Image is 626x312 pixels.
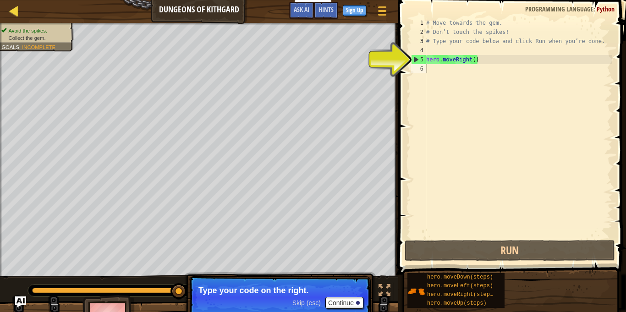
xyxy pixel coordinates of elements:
[525,5,593,13] span: Programming language
[9,35,46,41] span: Collect the gem.
[593,5,597,13] span: :
[411,27,426,37] div: 2
[371,2,394,23] button: Show game menu
[411,64,426,73] div: 6
[343,5,366,16] button: Sign Up
[19,44,22,50] span: :
[294,5,309,14] span: Ask AI
[9,27,47,33] span: Avoid the spikes.
[405,240,615,261] button: Run
[198,286,361,295] p: Type your code on the right.
[289,2,314,19] button: Ask AI
[411,18,426,27] div: 1
[325,297,363,309] button: Continue
[375,282,394,301] button: Toggle fullscreen
[1,27,68,34] li: Avoid the spikes.
[411,46,426,55] div: 4
[427,283,493,289] span: hero.moveLeft(steps)
[1,44,19,50] span: Goals
[427,274,493,280] span: hero.moveDown(steps)
[292,299,321,307] span: Skip (esc)
[318,5,334,14] span: Hints
[597,5,615,13] span: Python
[427,300,487,307] span: hero.moveUp(steps)
[1,34,68,42] li: Collect the gem.
[411,37,426,46] div: 3
[412,55,426,64] div: 5
[15,296,26,307] button: Ask AI
[427,291,496,298] span: hero.moveRight(steps)
[22,44,55,50] span: Incomplete
[407,283,425,300] img: portrait.png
